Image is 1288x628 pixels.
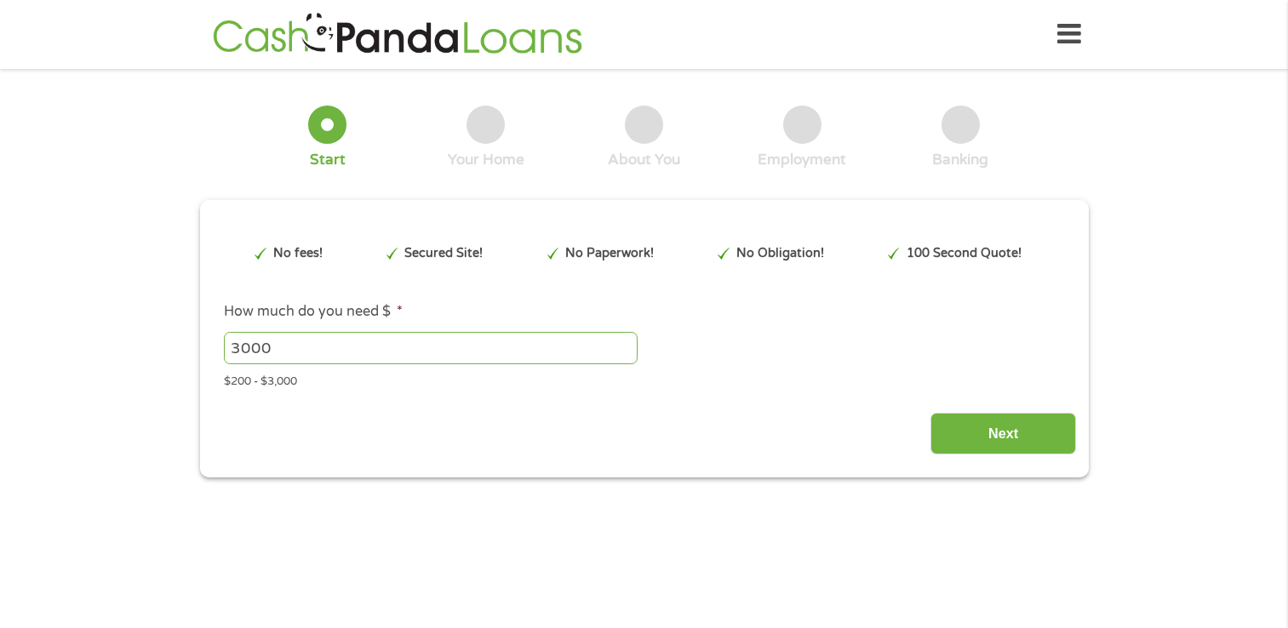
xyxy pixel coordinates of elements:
input: Next [930,413,1076,454]
label: How much do you need $ [224,303,403,321]
p: No Paperwork! [565,244,654,263]
div: Your Home [448,151,524,169]
div: Start [310,151,346,169]
div: About You [608,151,680,169]
div: Banking [932,151,988,169]
div: Employment [758,151,846,169]
p: Secured Site! [404,244,483,263]
div: $200 - $3,000 [224,368,1063,391]
p: No Obligation! [736,244,824,263]
img: GetLoanNow Logo [208,10,587,59]
p: 100 Second Quote! [907,244,1022,263]
p: No fees! [273,244,323,263]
